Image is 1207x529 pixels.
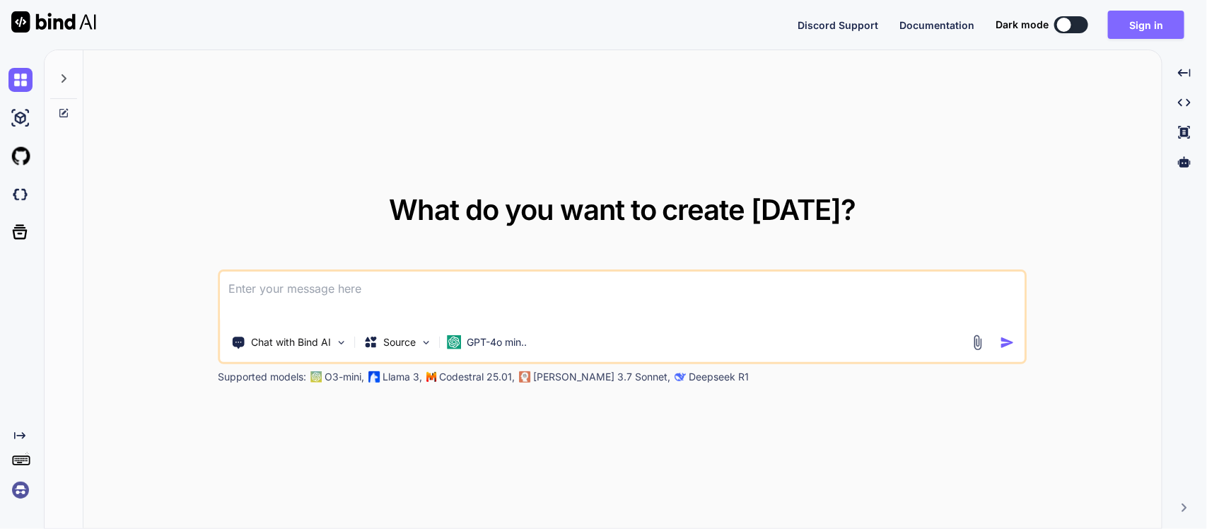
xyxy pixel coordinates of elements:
img: Llama2 [369,371,380,383]
img: chat [8,68,33,92]
img: Mistral-AI [427,372,437,382]
p: Supported models: [218,370,307,384]
p: Deepseek R1 [689,370,750,384]
img: GPT-4 [311,371,322,383]
button: Discord Support [798,18,878,33]
img: darkCloudIdeIcon [8,182,33,207]
p: O3-mini, [325,370,365,384]
img: Pick Tools [336,337,348,349]
img: claude [520,371,531,383]
p: Llama 3, [383,370,423,384]
img: ai-studio [8,106,33,130]
img: GPT-4o mini [448,335,462,349]
span: Dark mode [996,18,1049,32]
p: GPT-4o min.. [467,335,527,349]
span: What do you want to create [DATE]? [389,192,856,227]
p: Codestral 25.01, [440,370,515,384]
button: Documentation [899,18,974,33]
button: Sign in [1108,11,1184,39]
img: icon [1000,335,1015,350]
img: githubLight [8,144,33,168]
img: claude [675,371,687,383]
img: Bind AI [11,11,96,33]
p: [PERSON_NAME] 3.7 Sonnet, [534,370,671,384]
span: Documentation [899,19,974,31]
img: signin [8,478,33,502]
img: Pick Models [421,337,433,349]
span: Discord Support [798,19,878,31]
p: Source [384,335,416,349]
p: Chat with Bind AI [252,335,332,349]
img: attachment [969,335,986,351]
